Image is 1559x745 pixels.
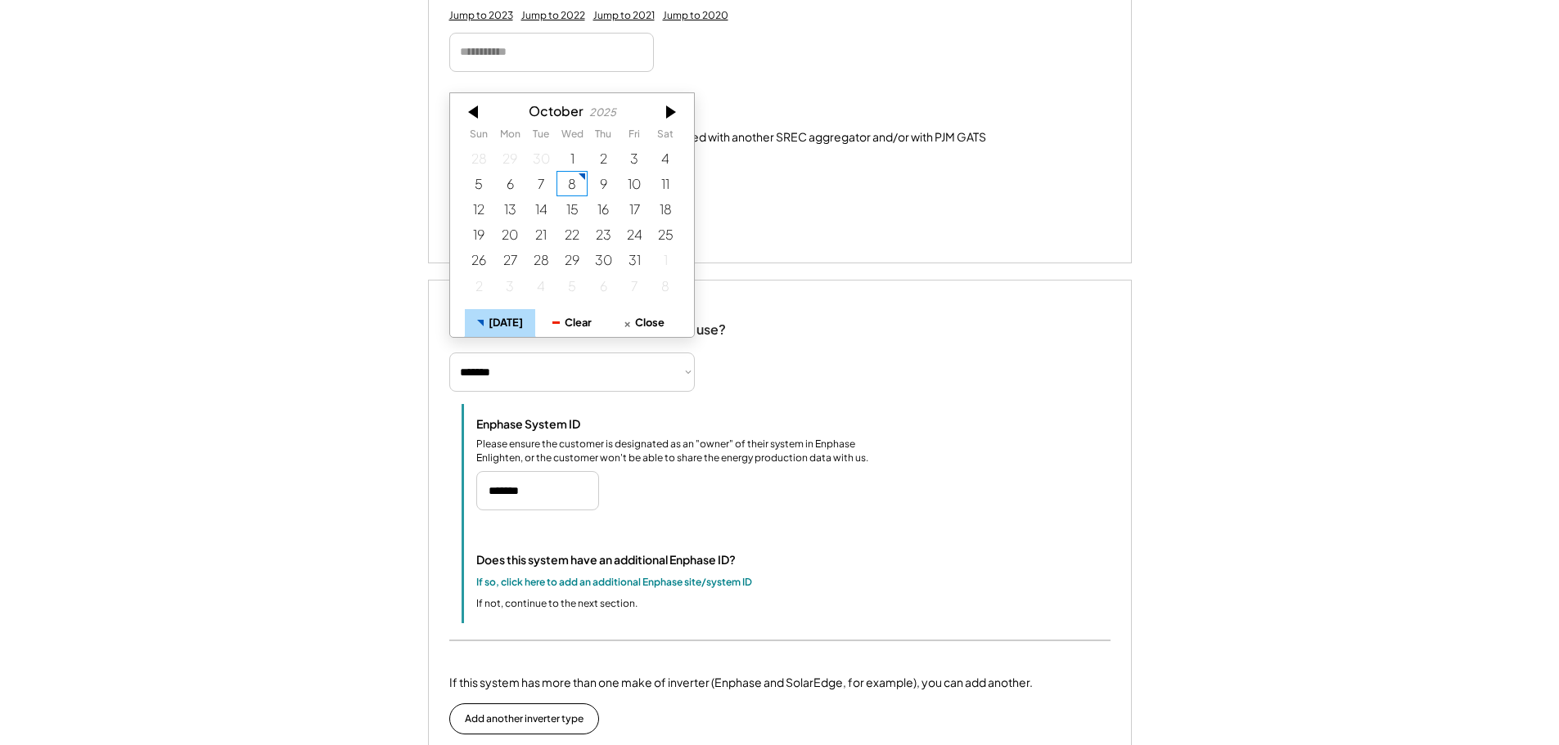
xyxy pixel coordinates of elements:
[663,9,728,22] div: Jump to 2020
[463,196,494,222] div: 10/12/2025
[525,146,556,171] div: 9/30/2025
[521,9,585,22] div: Jump to 2022
[556,171,588,196] div: 10/08/2025
[588,248,619,273] div: 10/30/2025
[556,196,588,222] div: 10/15/2025
[449,9,513,22] div: Jump to 2023
[463,222,494,247] div: 10/19/2025
[494,273,525,298] div: 11/03/2025
[619,146,650,171] div: 10/03/2025
[494,129,525,146] th: Monday
[588,171,619,196] div: 10/09/2025
[463,146,494,171] div: 9/28/2025
[588,129,619,146] th: Thursday
[556,129,588,146] th: Wednesday
[525,171,556,196] div: 10/07/2025
[619,273,650,298] div: 11/07/2025
[528,103,583,119] div: October
[463,171,494,196] div: 10/05/2025
[619,222,650,247] div: 10/24/2025
[650,273,681,298] div: 11/08/2025
[650,222,681,247] div: 10/25/2025
[588,146,619,171] div: 10/02/2025
[463,248,494,273] div: 10/26/2025
[449,703,599,734] button: Add another inverter type
[619,248,650,273] div: 10/31/2025
[588,196,619,222] div: 10/16/2025
[449,674,1033,691] div: If this system has more than one make of inverter (Enphase and SolarEdge, for example), you can a...
[607,308,679,337] button: Close
[588,273,619,298] div: 11/06/2025
[477,129,986,146] div: This system has been previously registered with another SREC aggregator and/or with PJM GATS
[494,171,525,196] div: 10/06/2025
[494,248,525,273] div: 10/27/2025
[536,308,608,337] button: Clear
[556,146,588,171] div: 10/01/2025
[650,248,681,273] div: 11/01/2025
[525,196,556,222] div: 10/14/2025
[494,146,525,171] div: 9/29/2025
[463,129,494,146] th: Sunday
[588,222,619,247] div: 10/23/2025
[619,129,650,146] th: Friday
[619,171,650,196] div: 10/10/2025
[463,273,494,298] div: 11/02/2025
[476,551,736,568] div: Does this system have an additional Enphase ID?
[556,222,588,247] div: 10/22/2025
[556,273,588,298] div: 11/05/2025
[494,196,525,222] div: 10/13/2025
[525,273,556,298] div: 11/04/2025
[476,416,640,431] div: Enphase System ID
[650,146,681,171] div: 10/04/2025
[589,106,616,119] div: 2025
[650,196,681,222] div: 10/18/2025
[650,129,681,146] th: Saturday
[525,248,556,273] div: 10/28/2025
[593,9,655,22] div: Jump to 2021
[476,596,638,611] div: If not, continue to the next section.
[494,222,525,247] div: 10/20/2025
[619,196,650,222] div: 10/17/2025
[525,129,556,146] th: Tuesday
[525,222,556,247] div: 10/21/2025
[650,171,681,196] div: 10/11/2025
[464,308,536,337] button: [DATE]
[476,575,752,590] div: If so, click here to add an additional Enphase site/system ID
[476,438,885,465] div: Please ensure the customer is designated as an "owner" of their system in Enphase Enlighten, or t...
[556,248,588,273] div: 10/29/2025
